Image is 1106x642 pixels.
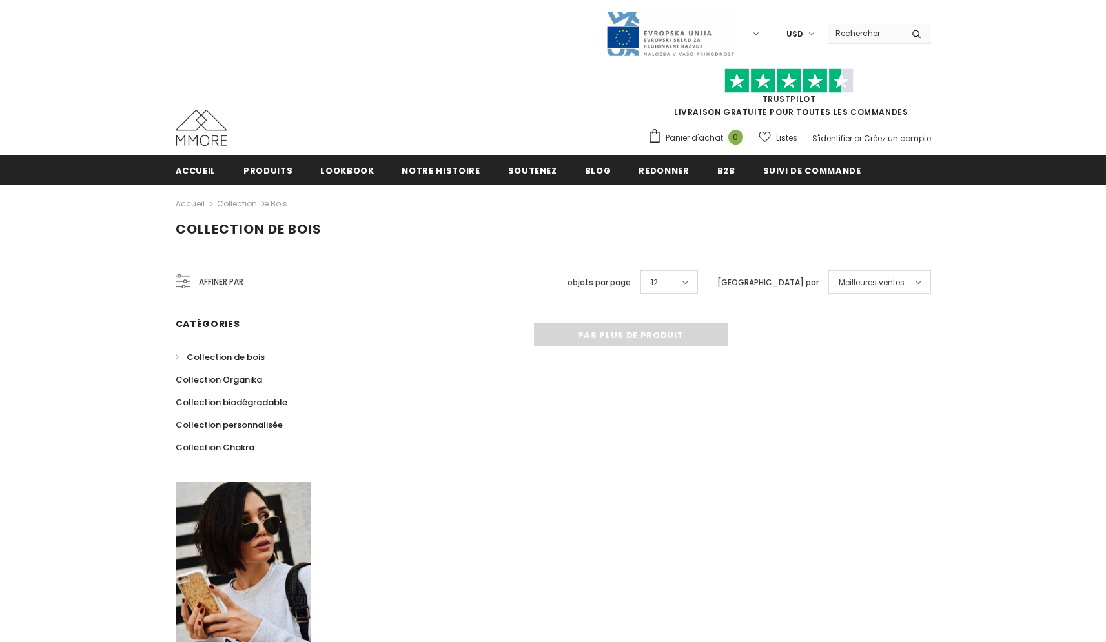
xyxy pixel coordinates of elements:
[648,74,931,117] span: LIVRAISON GRATUITE POUR TOUTES LES COMMANDES
[864,133,931,144] a: Créez un compte
[763,155,861,185] a: Suivi de commande
[176,419,283,431] span: Collection personnalisée
[585,155,611,185] a: Blog
[648,128,750,148] a: Panier d'achat 0
[666,132,723,145] span: Panier d'achat
[402,165,480,177] span: Notre histoire
[854,133,862,144] span: or
[176,155,216,185] a: Accueil
[508,155,557,185] a: soutenez
[651,276,658,289] span: 12
[568,276,631,289] label: objets par page
[176,165,216,177] span: Accueil
[606,10,735,57] img: Javni Razpis
[606,28,735,39] a: Javni Razpis
[585,165,611,177] span: Blog
[176,396,287,408] span: Collection biodégradable
[176,346,265,368] a: Collection de bois
[243,155,292,185] a: Produits
[717,155,735,185] a: B2B
[508,165,557,177] span: soutenez
[763,94,816,105] a: TrustPilot
[839,276,905,289] span: Meilleures ventes
[320,155,374,185] a: Lookbook
[717,276,819,289] label: [GEOGRAPHIC_DATA] par
[320,165,374,177] span: Lookbook
[724,68,854,94] img: Faites confiance aux étoiles pilotes
[763,165,861,177] span: Suivi de commande
[639,155,689,185] a: Redonner
[786,28,803,41] span: USD
[217,198,287,209] a: Collection de bois
[717,165,735,177] span: B2B
[759,126,797,149] a: Listes
[176,110,227,146] img: Cas MMORE
[728,130,743,145] span: 0
[187,351,265,363] span: Collection de bois
[828,24,902,43] input: Search Site
[176,441,254,454] span: Collection Chakra
[176,414,283,436] a: Collection personnalisée
[176,368,262,391] a: Collection Organika
[639,165,689,177] span: Redonner
[243,165,292,177] span: Produits
[176,374,262,386] span: Collection Organika
[176,196,205,212] a: Accueil
[176,220,322,238] span: Collection de bois
[812,133,852,144] a: S'identifier
[776,132,797,145] span: Listes
[176,317,240,330] span: Catégories
[176,436,254,459] a: Collection Chakra
[402,155,480,185] a: Notre histoire
[199,275,243,289] span: Affiner par
[176,391,287,414] a: Collection biodégradable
